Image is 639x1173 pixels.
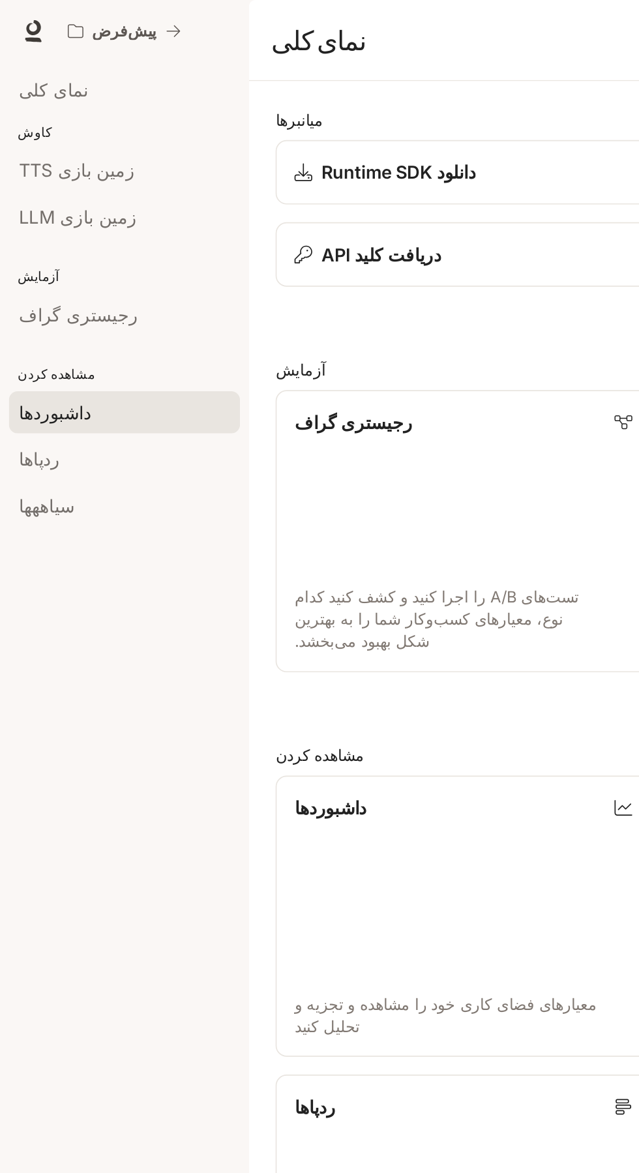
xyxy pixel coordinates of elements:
[188,95,279,108] font: دانلود Runtime SDK
[162,857,382,1022] a: زمین بازی LLMLLM های پشتیبانی شده را کاوش و مقایسه کنید
[54,12,92,23] font: پیش‌فرض
[404,597,541,608] font: جستجو و فیلتر کردن لاگ‌های سیستم
[159,14,215,33] font: نمای کلی
[162,631,382,796] a: ردپاهاردیابی جریان‌های درخواست و عملکرد
[173,869,241,882] font: زمین بازی LLM
[162,130,382,168] button: دریافت کلید API
[173,241,242,254] font: رجیستری گراف
[404,985,566,1009] font: مدل‌های TTS را بررسی کنید و تولید صدا را آزمایش کنید
[34,5,112,31] button: همه فضاهای کاری
[393,82,613,120] a: تی تی اس را امتحان کنید
[162,211,191,222] font: آزمایش
[393,455,613,621] a: سیاهههاجستجو و فیلتر کردن لاگ‌های سیستم
[419,95,524,108] font: تی تی اس را امتحان کنید
[393,857,613,1022] a: زمین بازی TTSمدل‌های TTS را بررسی کنید و تولید صدا را آزمایش کنید
[404,468,436,481] font: سیاههها
[404,869,471,882] font: زمین بازی TTS
[173,584,350,608] font: معیارهای فضای کاری خود را مشاهده و تجزیه و تحلیل کنید
[162,839,185,850] font: کاوش
[162,455,382,621] a: داشبوردهامعیارهای فضای کاری خود را مشاهده و تجزیه و تحلیل کنید
[419,143,553,156] font: آشنایی با زمان اجرا (Runtime)
[173,985,335,1009] font: LLM های پشتیبانی شده را کاوش و مقایسه کنید
[173,468,215,481] font: داشبوردها
[173,344,340,381] font: تست‌های A/B را اجرا کنید و کشف کنید کدام نوع، معیارهای کسب‌وکار شما را به بهترین شکل بهبود می‌بخشد.
[162,65,190,76] font: میانبرها
[162,438,214,449] font: مشاهده کردن
[188,143,259,156] font: دریافت کلید API
[173,772,316,783] font: ردیابی جریان‌های درخواست و عملکرد
[162,82,382,120] a: دانلود Runtime SDK
[173,643,197,656] font: ردپاها
[162,229,382,394] a: رجیستری گرافتست‌های A/B را اجرا کنید و کشف کنید کدام نوع، معیارهای کسب‌وکار شما را به بهترین شکل ...
[393,130,613,168] a: آشنایی با زمان اجرا (Runtime)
